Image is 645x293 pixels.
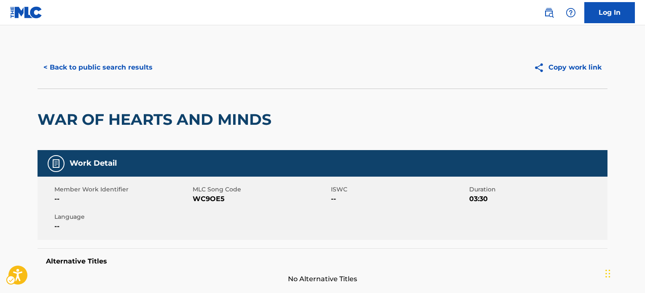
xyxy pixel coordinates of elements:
[193,185,329,194] span: MLC Song Code
[584,2,635,23] a: Log In
[54,185,191,194] span: Member Work Identifier
[469,185,605,194] span: Duration
[10,6,43,19] img: MLC Logo
[544,8,554,18] img: search
[70,159,117,168] h5: Work Detail
[193,194,329,204] span: WC9OE5
[605,261,610,286] div: Drag
[51,159,61,169] img: Work Detail
[38,110,276,129] h2: WAR OF HEARTS AND MINDS
[54,194,191,204] span: --
[331,185,467,194] span: ISWC
[534,62,548,73] img: Copy work link
[54,221,191,231] span: --
[331,194,467,204] span: --
[54,212,191,221] span: Language
[38,274,607,284] span: No Alternative Titles
[38,57,159,78] button: < Back to public search results
[46,257,599,266] h5: Alternative Titles
[566,8,576,18] img: help
[528,57,607,78] button: Copy work link
[603,253,645,293] iframe: Hubspot Iframe
[469,194,605,204] span: 03:30
[603,253,645,293] div: Chat Widget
